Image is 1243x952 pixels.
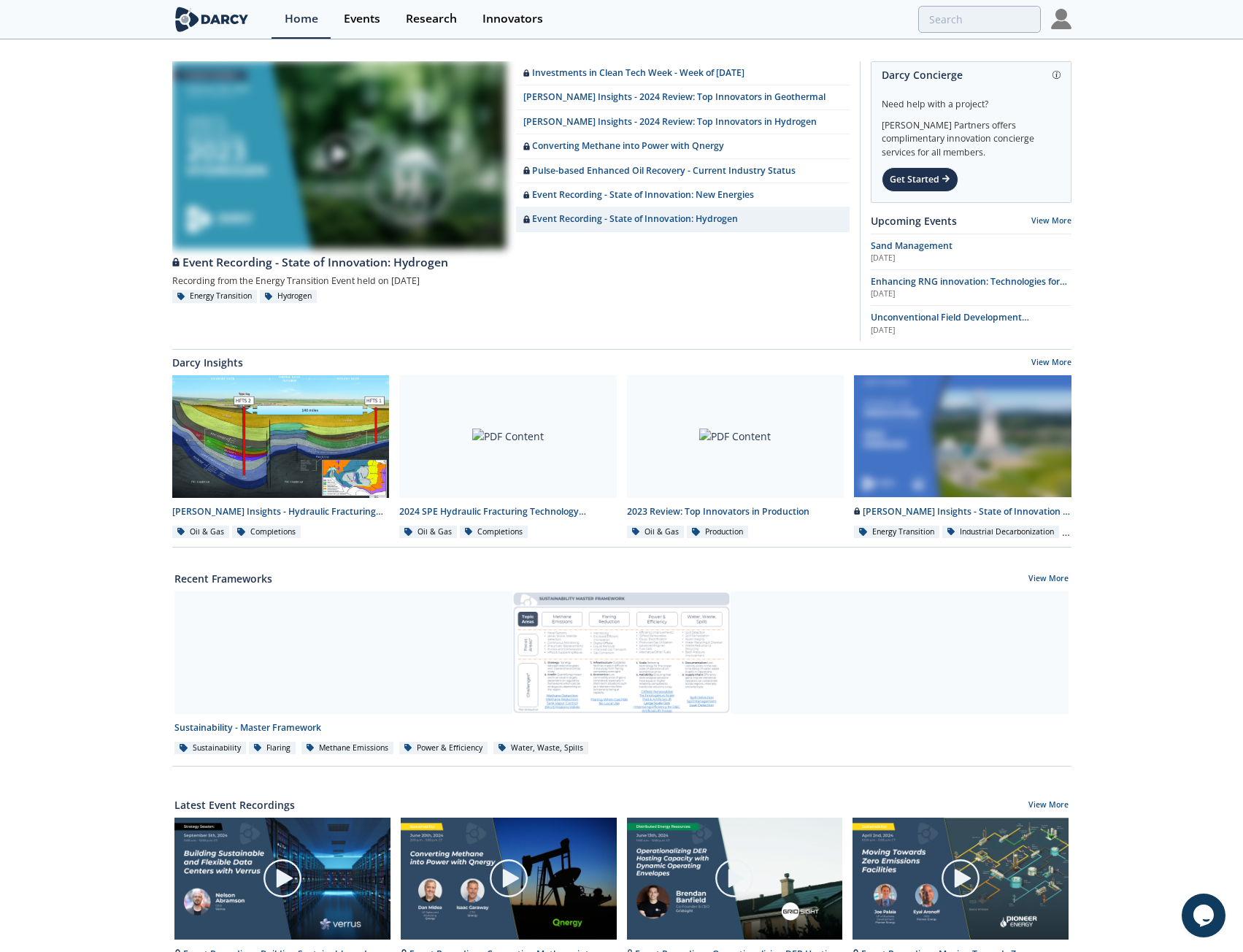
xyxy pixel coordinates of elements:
a: Recent Frameworks [174,571,272,586]
a: Unconventional Field Development Optimization through Geochemical Fingerprinting Technology [DATE] [871,311,1071,336]
span: Sand Management [871,239,953,252]
a: Event Recording - State of Innovation: Hydrogen [516,207,850,231]
a: Sand Management [DATE] [871,239,1071,264]
a: Video Content [172,61,506,247]
div: Oil & Gas [627,526,685,539]
a: [PERSON_NAME] Insights - 2024 Review: Top Innovators in Hydrogen [516,110,850,134]
div: Completions [460,526,528,539]
div: Home [285,13,318,25]
a: PDF Content 2024 SPE Hydraulic Fracturing Technology Conference - Executive Summary Oil & Gas Com... [394,375,622,540]
div: Oil & Gas [399,526,457,539]
span: Unconventional Field Development Optimization through Geochemical Fingerprinting Technology [871,311,1029,350]
div: Sustainability - Master Framework [174,721,1069,734]
div: Get Started [882,167,958,192]
div: [DATE] [871,253,1071,264]
div: 2024 SPE Hydraulic Fracturing Technology Conference - Executive Summary [399,505,617,518]
a: Event Recording - State of Innovation: Hydrogen [172,247,850,272]
img: play-chapters-gray.svg [262,858,303,899]
div: Innovators [482,13,543,25]
div: Production [687,526,748,539]
img: Profile [1051,9,1071,29]
div: Event Recording - State of Innovation: Hydrogen [172,254,850,272]
div: Darcy Concierge [882,62,1061,88]
img: information.svg [1052,71,1061,79]
div: Energy Transition [172,290,258,303]
div: [DATE] [871,288,1071,300]
div: Hydrogen [260,290,318,303]
div: [DATE] [871,325,1071,337]
div: Flaring [249,742,296,755]
img: play-chapters-gray.svg [714,858,755,899]
a: Darcy Insights - State of Innovation in New Energies 2023 preview [PERSON_NAME] Insights - State ... [849,375,1077,540]
img: Video Content [174,818,390,939]
div: [PERSON_NAME] Insights - Hydraulic Fracturing Test Site 2 - Final Report [172,505,390,518]
a: View More [1028,573,1069,586]
a: Darcy Insights [172,355,243,370]
a: Darcy Insights - Hydraulic Fracturing Test Site 2 - Final Report preview [PERSON_NAME] Insights -... [167,375,395,540]
a: Converting Methane into Power with Qnergy [516,134,850,158]
a: Event Recording - State of Innovation: New Energies [516,183,850,207]
div: Industrial Decarbonization [942,526,1060,539]
div: [PERSON_NAME] Insights - State of Innovation in New Energies 2023 [854,505,1071,518]
a: Latest Event Recordings [174,797,295,813]
div: Recording from the Energy Transition Event held on [DATE] [172,272,850,290]
span: Enhancing RNG innovation: Technologies for Sustainable Energy [871,275,1067,301]
img: Video Content [172,61,506,249]
div: 2023 Review: Top Innovators in Production [627,505,844,518]
div: Need help with a project? [882,88,1061,111]
div: [PERSON_NAME] Partners offers complimentary innovation concierge services for all members. [882,111,1061,159]
div: Power & Efficiency [399,742,488,755]
div: Completions [232,526,301,539]
a: Upcoming Events [871,213,957,229]
a: Pulse-based Enhanced Oil Recovery - Current Industry Status [516,159,850,183]
div: Events [344,13,380,25]
img: logo-wide.svg [172,7,252,32]
div: Research [406,13,457,25]
a: PDF Content 2023 Review: Top Innovators in Production Oil & Gas Production [622,375,850,540]
img: Video Content [627,818,843,939]
div: Sustainability [174,742,246,755]
img: Video Content [853,818,1069,939]
a: Enhancing RNG innovation: Technologies for Sustainable Energy [DATE] [871,275,1071,300]
a: View More [1031,215,1071,226]
a: Sustainability - Master Framework preview Sustainability - Master Framework Sustainability Flarin... [169,591,1074,756]
a: View More [1028,799,1069,813]
input: Advanced Search [918,6,1041,33]
div: Energy Transition [854,526,939,539]
img: Video Content [401,818,617,939]
a: View More [1031,357,1071,370]
div: Water, Waste, Spills [493,742,589,755]
iframe: chat widget [1182,894,1228,937]
img: play-chapters-gray.svg [940,858,981,899]
div: Oil & Gas [172,526,230,539]
img: play-chapters-gray.svg [488,858,529,899]
img: play-chapters-gray.svg [318,134,359,174]
a: [PERSON_NAME] Insights - 2024 Review: Top Innovators in Geothermal [516,85,850,110]
div: Methane Emissions [301,742,394,755]
a: Investments in Clean Tech Week - Week of [DATE] [516,61,850,85]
